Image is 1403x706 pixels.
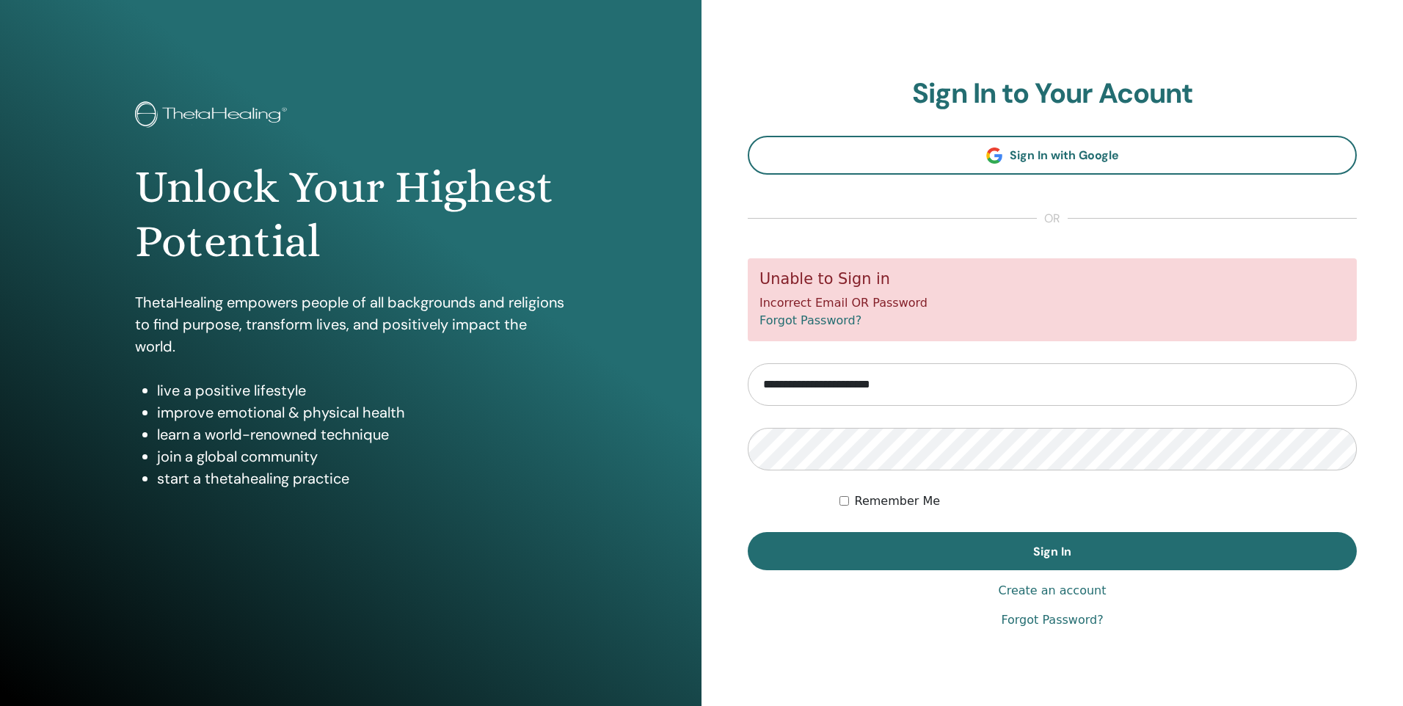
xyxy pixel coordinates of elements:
li: improve emotional & physical health [157,401,566,423]
div: Keep me authenticated indefinitely or until I manually logout [839,492,1358,510]
a: Sign In with Google [748,136,1357,175]
div: Incorrect Email OR Password [748,258,1357,341]
li: join a global community [157,445,566,467]
h1: Unlock Your Highest Potential [135,160,566,269]
span: or [1037,210,1068,228]
span: Sign In [1033,544,1071,559]
a: Forgot Password? [759,313,861,327]
li: start a thetahealing practice [157,467,566,490]
li: live a positive lifestyle [157,379,566,401]
h2: Sign In to Your Acount [748,77,1357,111]
button: Sign In [748,532,1357,570]
a: Forgot Password? [1001,611,1103,629]
a: Create an account [998,582,1106,600]
p: ThetaHealing empowers people of all backgrounds and religions to find purpose, transform lives, a... [135,291,566,357]
span: Sign In with Google [1010,148,1119,163]
h5: Unable to Sign in [759,270,1345,288]
label: Remember Me [855,492,941,510]
li: learn a world-renowned technique [157,423,566,445]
